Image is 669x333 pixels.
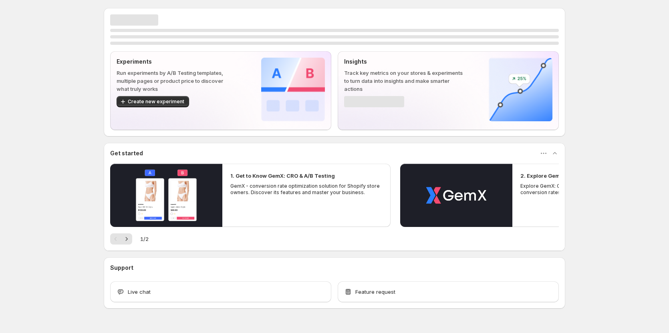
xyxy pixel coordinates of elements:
button: Play video [110,164,222,227]
img: Insights [489,58,552,121]
p: Track key metrics on your stores & experiments to turn data into insights and make smarter actions [344,69,463,93]
h3: Support [110,264,133,272]
span: Feature request [355,288,395,296]
button: Next [121,233,132,245]
button: Play video [400,164,512,227]
nav: Pagination [110,233,132,245]
h2: 1. Get to Know GemX: CRO & A/B Testing [230,172,335,180]
h2: 2. Explore GemX: CRO & A/B Testing Use Cases [520,172,645,180]
button: Create new experiment [117,96,189,107]
img: Experiments [261,58,325,121]
p: Run experiments by A/B Testing templates, multiple pages or product price to discover what truly ... [117,69,236,93]
span: Create new experiment [128,98,184,105]
p: Insights [344,58,463,66]
p: GemX - conversion rate optimization solution for Shopify store owners. Discover its features and ... [230,183,383,196]
h3: Get started [110,149,143,157]
span: 1 / 2 [140,235,149,243]
span: Live chat [128,288,151,296]
p: Experiments [117,58,236,66]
